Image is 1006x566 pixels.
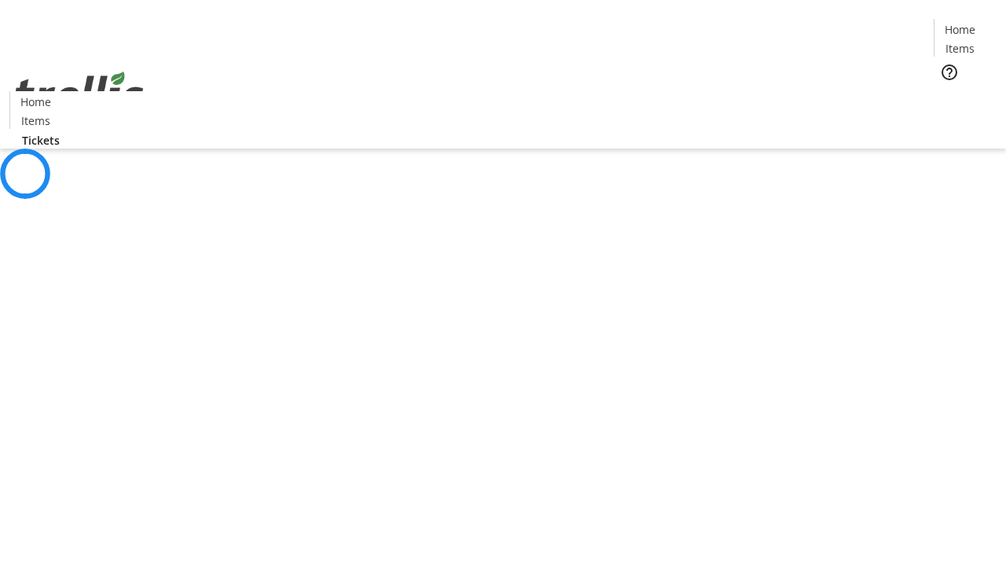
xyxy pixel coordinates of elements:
span: Tickets [22,132,60,149]
a: Tickets [934,91,997,108]
span: Home [20,94,51,110]
button: Help [934,57,965,88]
a: Items [10,112,61,129]
img: Orient E2E Organization Bl9wGeQ9no's Logo [9,54,149,133]
span: Home [945,21,975,38]
span: Items [21,112,50,129]
span: Tickets [946,91,984,108]
span: Items [945,40,975,57]
a: Home [10,94,61,110]
a: Tickets [9,132,72,149]
a: Items [934,40,985,57]
a: Home [934,21,985,38]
